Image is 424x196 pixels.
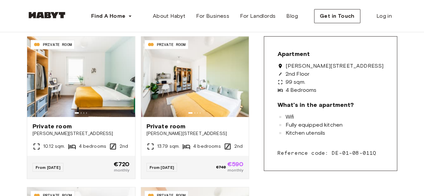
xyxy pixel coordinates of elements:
[27,37,135,179] a: PRIVATE ROOMImage of the roomPrivate room[PERSON_NAME][STREET_ADDRESS]10.12 sqm.4 bedrooms2nd Flo...
[286,79,305,85] span: 99 sqm.
[146,130,244,137] span: [PERSON_NAME][STREET_ADDRESS]
[286,87,317,93] span: 4 Bedrooms
[149,165,174,170] span: From [DATE]
[216,164,226,170] span: €740
[286,71,309,77] span: 2nd Floor
[33,130,130,137] span: [PERSON_NAME][STREET_ADDRESS]
[314,9,360,23] button: Get in Touch
[141,37,249,179] a: PRIVATE ROOMImage of the roomPrivate room[PERSON_NAME][STREET_ADDRESS]13.79 sqm.4 bedrooms2nd Flo...
[86,9,137,23] button: Find A Home
[234,143,256,150] span: 2nd Floor
[286,122,343,128] span: Fully equipped kitchen
[146,122,244,130] span: Private room
[286,12,298,20] span: Blog
[286,114,294,120] span: Wifi
[320,12,355,20] span: Get in Touch
[43,42,72,48] span: PRIVATE ROOM
[278,149,383,157] span: Reference code: DE-01-08-011Q
[193,143,221,150] span: 4 bedrooms
[36,165,60,170] span: From [DATE]
[120,143,141,150] span: 2nd Floor
[91,12,125,20] span: Find A Home
[191,9,235,23] a: For Business
[227,167,243,173] span: monthly
[157,143,180,150] span: 13.79 sqm.
[376,12,392,20] span: Log in
[235,9,281,23] a: For Landlords
[141,37,249,117] img: Image of the room
[278,50,310,58] span: Apartment
[286,130,325,136] span: Kitchen utensils
[227,161,243,167] span: €590
[281,9,303,23] a: Blog
[27,37,135,117] img: Image of the room
[33,122,130,130] span: Private room
[43,143,65,150] span: 10.12 sqm.
[286,63,383,69] span: [PERSON_NAME][STREET_ADDRESS]
[79,143,107,150] span: 4 bedrooms
[240,12,276,20] span: For Landlords
[196,12,229,20] span: For Business
[147,9,191,23] a: About Habyt
[114,167,130,173] span: monthly
[114,161,130,167] span: €720
[157,42,186,48] span: PRIVATE ROOM
[27,12,67,18] img: Habyt
[153,12,185,20] span: About Habyt
[278,101,354,109] span: What's in the apartment?
[371,9,397,23] a: Log in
